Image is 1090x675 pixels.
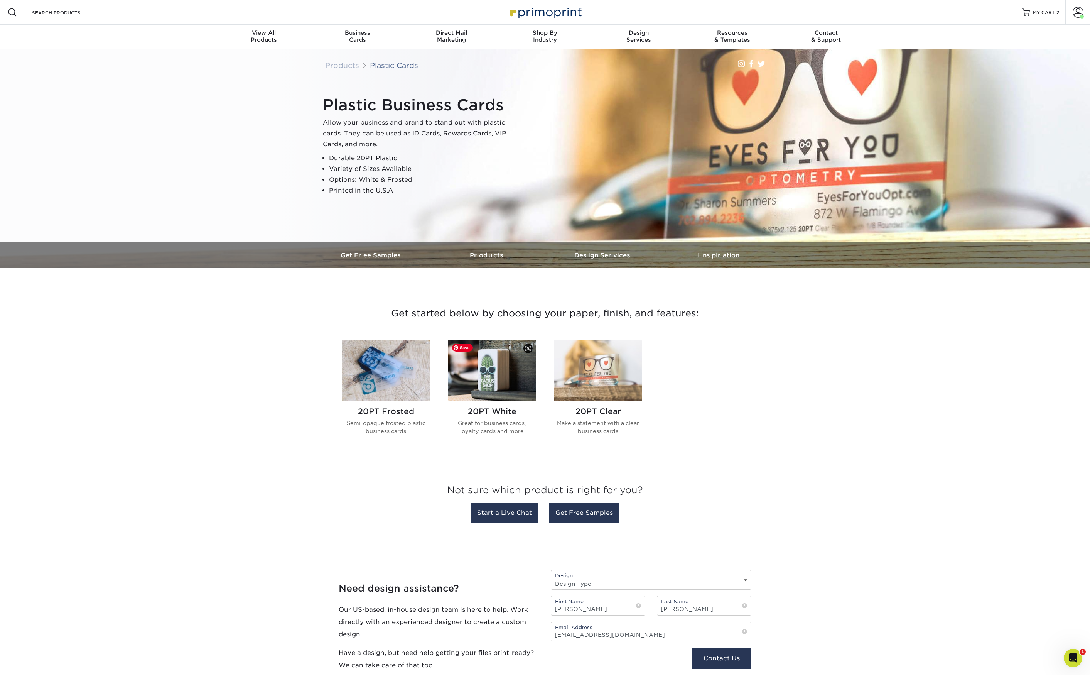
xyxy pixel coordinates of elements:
input: SEARCH PRODUCTS..... [31,8,106,17]
h3: Products [429,252,545,259]
li: Durable 20PT Plastic [329,153,516,164]
a: Contact& Support [779,25,873,49]
p: Great for business cards, loyalty cards and more [448,419,536,435]
div: Cards [311,29,405,43]
li: Options: White & Frosted [329,174,516,185]
a: View AllProducts [217,25,311,49]
img: 20PT White Plastic Cards [448,340,536,401]
div: Services [592,29,685,43]
iframe: Intercom live chat [1064,649,1082,667]
div: & Templates [685,29,779,43]
a: 20PT White Plastic Cards 20PT White Great for business cards, loyalty cards and more [448,340,536,447]
h1: Plastic Business Cards [323,96,516,114]
a: Design Services [545,242,661,268]
img: Primoprint [506,4,584,20]
span: Business [311,29,405,36]
iframe: Google Customer Reviews [2,651,66,672]
h3: Get Free Samples [314,252,429,259]
a: Direct MailMarketing [405,25,498,49]
a: DesignServices [592,25,685,49]
p: Allow your business and brand to stand out with plastic cards. They can be used as ID Cards, Rewa... [323,117,516,150]
a: Plastic Cards [370,61,418,69]
h2: 20PT Frosted [342,407,430,416]
span: Design [592,29,685,36]
a: Resources& Templates [685,25,779,49]
div: Industry [498,29,592,43]
li: Variety of Sizes Available [329,164,516,174]
button: Contact Us [692,648,751,669]
p: Our US-based, in-house design team is here to help. Work directly with an experienced designer to... [339,603,539,640]
h2: 20PT White [448,407,536,416]
p: Semi-opaque frosted plastic business cards [342,419,430,435]
span: Resources [685,29,779,36]
h3: Not sure which product is right for you? [339,479,751,505]
a: Inspiration [661,242,776,268]
span: Direct Mail [405,29,498,36]
span: View All [217,29,311,36]
h3: Design Services [545,252,661,259]
span: 1 [1080,649,1086,655]
a: Products [325,61,359,69]
h3: Inspiration [661,252,776,259]
div: Marketing [405,29,498,43]
h2: 20PT Clear [554,407,642,416]
a: Get Free Samples [314,242,429,268]
span: Shop By [498,29,592,36]
a: BusinessCards [311,25,405,49]
p: Make a statement with a clear business cards [554,419,642,435]
a: 20PT Clear Plastic Cards 20PT Clear Make a statement with a clear business cards [554,340,642,447]
p: Have a design, but need help getting your files print-ready? We can take care of that too. [339,646,539,671]
span: Contact [779,29,873,36]
img: 20PT Clear Plastic Cards [554,340,642,401]
a: Shop ByIndustry [498,25,592,49]
img: 20PT Frosted Plastic Cards [342,340,430,401]
a: Products [429,242,545,268]
li: Printed in the U.S.A [329,185,516,196]
div: Products [217,29,311,43]
a: Get Free Samples [549,503,619,523]
span: MY CART [1033,9,1055,16]
span: Save [452,344,473,352]
h4: Need design assistance? [339,583,539,594]
a: Start a Live Chat [471,503,538,523]
h3: Get started below by choosing your paper, finish, and features: [319,296,771,331]
a: 20PT Frosted Plastic Cards 20PT Frosted Semi-opaque frosted plastic business cards [342,340,430,447]
div: & Support [779,29,873,43]
span: 2 [1056,10,1059,15]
